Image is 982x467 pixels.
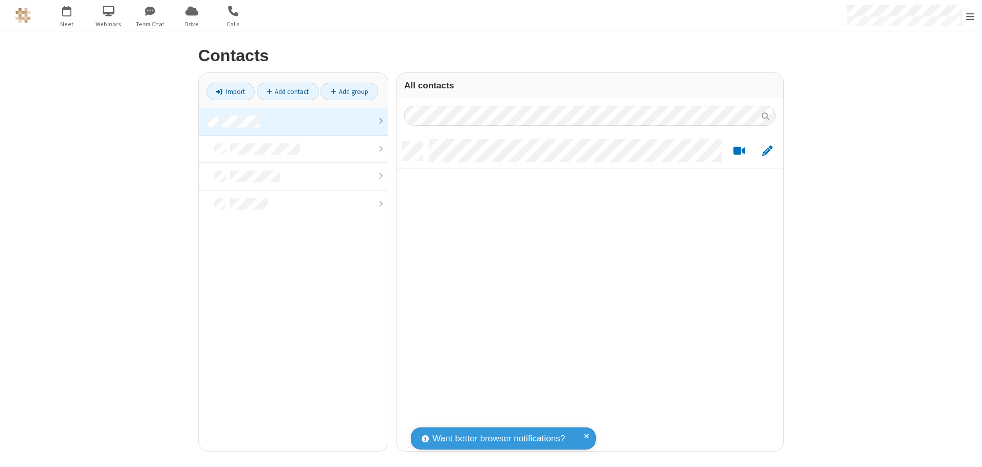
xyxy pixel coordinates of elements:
span: Drive [173,20,211,29]
a: Add group [320,83,378,100]
button: Start a video meeting [729,145,749,158]
span: Webinars [89,20,128,29]
a: Import [206,83,255,100]
button: Edit [757,145,777,158]
a: Add contact [257,83,319,100]
span: Want better browser notifications? [432,432,565,445]
h3: All contacts [404,81,776,90]
img: QA Selenium DO NOT DELETE OR CHANGE [15,8,31,23]
div: grid [396,134,783,451]
h2: Contacts [198,47,784,65]
span: Team Chat [131,20,169,29]
span: Calls [214,20,253,29]
span: Meet [48,20,86,29]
